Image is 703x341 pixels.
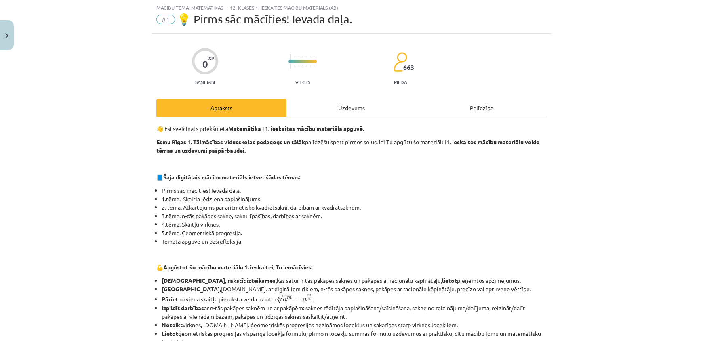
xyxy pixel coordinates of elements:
[162,195,547,203] li: 1.tēma. Skaitļa jēdziena paplašinājums.
[156,138,305,145] b: Esmu Rīgas 1. Tālmācības vidusskolas pedagogs un tālāk
[394,79,407,85] p: pilda
[417,99,547,117] div: Palīdzība
[162,321,183,328] b: Noteikt
[393,52,407,72] img: students-c634bb4e5e11cddfef0936a35e636f08e4e9abd3cc4e673bd6f9a4125e45ecb1.svg
[162,304,547,321] li: ar n-tās pakāpes saknēm un ar pakāpēm: saknes rādītāja paplašināšana/saīsināšana, sakne no reizin...
[294,298,300,301] span: =
[228,125,364,132] b: Matemātika I 1. ieskaites mācību materiāla apguvē.
[156,173,547,181] p: 📘
[156,15,175,24] span: #1
[162,277,277,284] b: [DEMOGRAPHIC_DATA], rakstīt izteiksmes,
[314,56,315,58] img: icon-short-line-57e1e144782c952c97e751825c79c345078a6d821885a25fce030b3d8c18986b.svg
[298,56,299,58] img: icon-short-line-57e1e144782c952c97e751825c79c345078a6d821885a25fce030b3d8c18986b.svg
[162,304,204,312] b: Izpildīt darbības
[162,295,178,303] b: Pāriet
[5,33,8,38] img: icon-close-lesson-0947bae3869378f0d4975bcd49f059093ad1ed9edebbc8119c70593378902aed.svg
[156,5,547,11] div: Mācību tēma: Matemātikas i - 12. klases 1. ieskaites mācību materiāls (ab)
[295,79,310,85] p: Viegls
[298,65,299,67] img: icon-short-line-57e1e144782c952c97e751825c79c345078a6d821885a25fce030b3d8c18986b.svg
[308,299,311,301] span: n
[294,65,295,67] img: icon-short-line-57e1e144782c952c97e751825c79c345078a6d821885a25fce030b3d8c18986b.svg
[202,59,208,70] div: 0
[302,56,303,58] img: icon-short-line-57e1e144782c952c97e751825c79c345078a6d821885a25fce030b3d8c18986b.svg
[163,173,300,181] strong: Šaja digitālais mācību materiāls ietver šādas tēmas:
[306,56,307,58] img: icon-short-line-57e1e144782c952c97e751825c79c345078a6d821885a25fce030b3d8c18986b.svg
[307,294,311,296] span: m
[162,203,547,212] li: 2. tēma. Atkārtojums par aritmētisko kvadrātsakni, darbībām ar kvadrātsaknēm.
[302,65,303,67] img: icon-short-line-57e1e144782c952c97e751825c79c345078a6d821885a25fce030b3d8c18986b.svg
[287,297,292,299] span: m
[276,295,283,303] span: √
[162,220,547,229] li: 4.tēma. Skaitļu virknes.
[442,277,457,284] b: lietot
[192,79,218,85] p: Saņemsi
[290,54,291,69] img: icon-long-line-d9ea69661e0d244f92f715978eff75569469978d946b2353a9bb055b3ed8787d.svg
[310,56,311,58] img: icon-short-line-57e1e144782c952c97e751825c79c345078a6d821885a25fce030b3d8c18986b.svg
[162,212,547,220] li: 3.tēma. n-tās pakāpes sakne, sakņu īpašības, darbības ar saknēm.
[310,65,311,67] img: icon-short-line-57e1e144782c952c97e751825c79c345078a6d821885a25fce030b3d8c18986b.svg
[163,263,312,271] b: Apgūstot šo mācību materiālu 1. ieskaitei, Tu iemācīsies:
[162,321,547,329] li: virknes, [DOMAIN_NAME]. ģeometriskās progresijas nezināmos locekļus un sakarības starp virknes lo...
[314,65,315,67] img: icon-short-line-57e1e144782c952c97e751825c79c345078a6d821885a25fce030b3d8c18986b.svg
[162,293,547,304] li: no viena skaitļa pieraksta veida uz otru .
[162,285,547,293] li: [DOMAIN_NAME]. ar digitāliem rīkiem, n-tās pakāpes saknes, pakāpes ar racionālu kāpinātāju, precī...
[162,229,547,237] li: 5.tēma. Ģeometriskā progresija.
[156,124,547,133] p: 👋 Esi sveicināts priekšmeta
[294,56,295,58] img: icon-short-line-57e1e144782c952c97e751825c79c345078a6d821885a25fce030b3d8c18986b.svg
[162,276,547,285] li: kas satur n-tās pakāpes saknes un pakāpes ar racionālu kāpinātāju, pieņemtos apzīmējumus.
[177,13,352,26] span: 💡 Pirms sāc mācīties! Ievada daļa.
[403,64,414,71] span: 663
[303,298,307,302] span: a
[156,99,286,117] div: Apraksts
[162,285,221,293] b: [GEOGRAPHIC_DATA],
[162,330,178,337] b: Lietot
[156,138,547,155] p: palīdzēšu spert pirmos soļus, lai Tu apgūtu šo materiālu!
[162,237,547,246] li: Temata apguve un pašrefleksija.
[162,186,547,195] li: Pirms sāc mācīties! Ievada daļa.
[156,263,547,272] p: 💪
[306,65,307,67] img: icon-short-line-57e1e144782c952c97e751825c79c345078a6d821885a25fce030b3d8c18986b.svg
[286,99,417,117] div: Uzdevums
[208,56,214,60] span: XP
[283,298,287,302] span: a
